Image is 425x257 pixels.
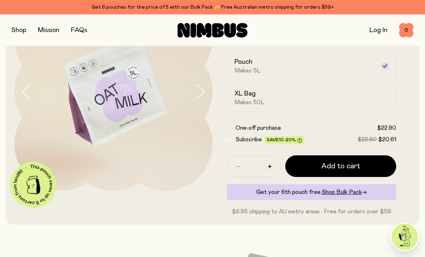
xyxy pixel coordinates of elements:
button: Add to cart [285,155,396,177]
img: agent [392,223,418,250]
span: One-off purchase [236,125,281,131]
span: Makes 50L [234,99,265,106]
div: Get your 6th pouch free. [227,184,396,200]
span: Save [267,138,302,143]
span: 10-20% [279,138,296,142]
span: Subscribe [236,137,262,142]
span: Shop Bulk Pack [322,189,362,195]
span: $22.90 [377,125,396,131]
h2: XL Bag [234,89,256,98]
span: Makes 5L [234,67,261,74]
h2: Pouch [234,58,252,66]
div: Get 6 pouches for the price of 5 with our Bulk Pack ✨ Free Australian metro shipping for orders $59+ [12,3,413,12]
a: FAQs [71,27,87,34]
span: $20.61 [378,137,396,142]
p: $6.95 shipping to AU metro areas · Free for orders over $59 [227,207,396,216]
a: Mission [38,27,59,34]
span: Add to cart [321,161,360,171]
a: Log In [370,27,388,34]
span: $22.90 [358,137,377,142]
button: 0 [399,23,413,37]
a: Shop Bulk Pack→ [322,189,367,195]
